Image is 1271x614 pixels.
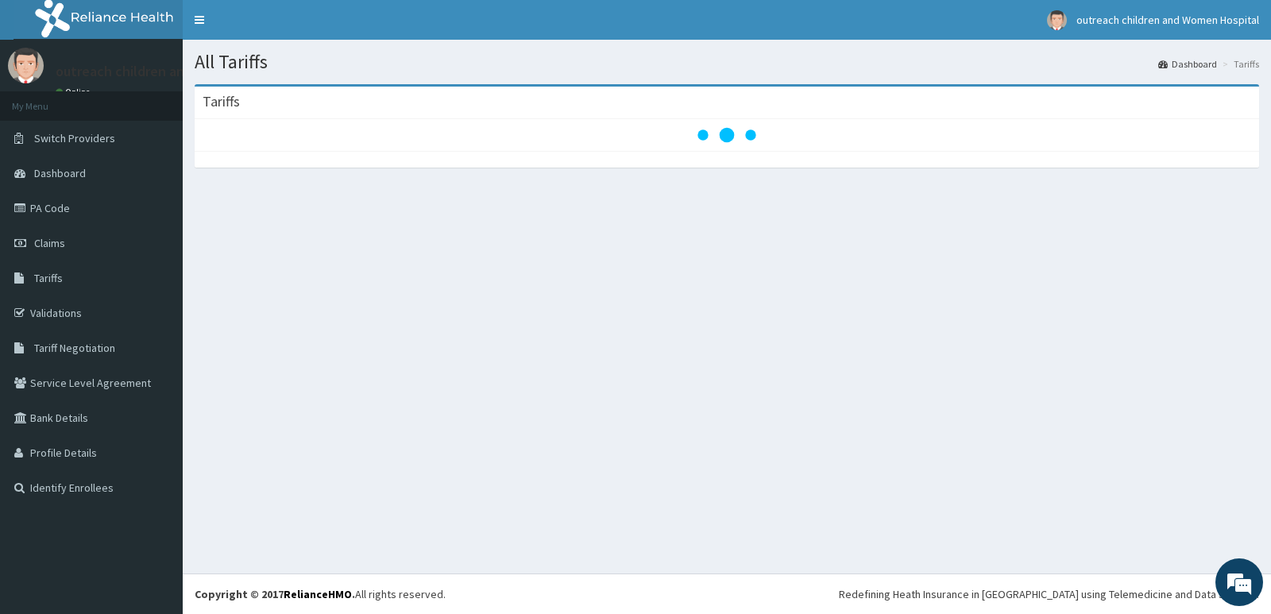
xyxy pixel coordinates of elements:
a: RelianceHMO [284,587,352,601]
img: User Image [8,48,44,83]
h1: All Tariffs [195,52,1259,72]
span: Tariff Negotiation [34,341,115,355]
span: Claims [34,236,65,250]
a: Online [56,87,94,98]
span: Tariffs [34,271,63,285]
h3: Tariffs [203,95,240,109]
span: Dashboard [34,166,86,180]
li: Tariffs [1219,57,1259,71]
span: Switch Providers [34,131,115,145]
svg: audio-loading [695,103,759,167]
img: User Image [1047,10,1067,30]
strong: Copyright © 2017 . [195,587,355,601]
span: outreach children and Women Hospital [1076,13,1259,27]
footer: All rights reserved. [183,573,1271,614]
div: Redefining Heath Insurance in [GEOGRAPHIC_DATA] using Telemedicine and Data Science! [839,586,1259,602]
p: outreach children and Women Hospital [56,64,297,79]
a: Dashboard [1158,57,1217,71]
